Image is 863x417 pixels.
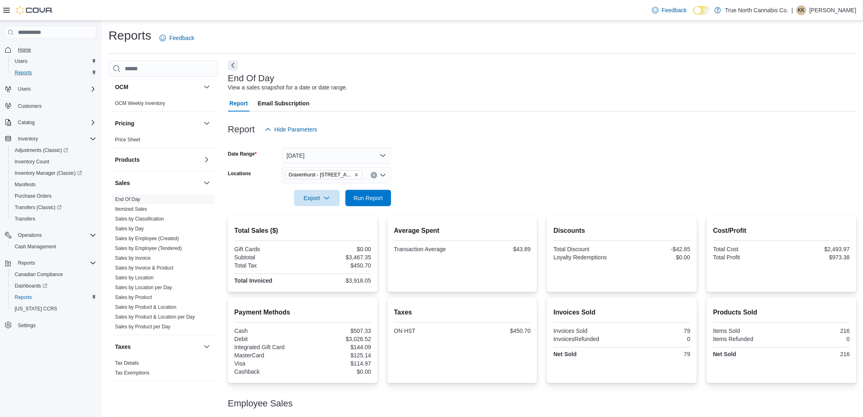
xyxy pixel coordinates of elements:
[11,168,96,178] span: Inventory Manager (Classic)
[115,294,152,300] a: Sales by Product
[304,277,371,284] div: $3,918.05
[228,125,255,134] h3: Report
[235,328,301,334] div: Cash
[108,98,218,111] div: OCM
[115,275,154,281] a: Sales by Location
[235,308,371,317] h2: Payment Methods
[15,294,32,301] span: Reports
[304,262,371,269] div: $450.70
[380,172,386,178] button: Open list of options
[783,328,850,334] div: 216
[15,320,96,330] span: Settings
[282,147,391,164] button: [DATE]
[11,281,51,291] a: Dashboards
[394,328,461,334] div: ON HST
[228,399,293,408] h3: Employee Sales
[8,280,100,292] a: Dashboards
[115,314,195,320] span: Sales by Product & Location per Day
[228,74,274,83] h3: End Of Day
[15,118,38,127] button: Catalog
[15,58,27,65] span: Users
[115,100,165,106] a: OCM Weekly Inventory
[15,258,38,268] button: Reports
[235,336,301,342] div: Debit
[115,304,177,310] a: Sales by Product & Location
[169,34,194,42] span: Feedback
[294,190,340,206] button: Export
[11,214,38,224] a: Transfers
[345,190,391,206] button: Run Report
[15,100,96,111] span: Customers
[11,214,96,224] span: Transfers
[115,136,140,143] span: Price Sheet
[15,230,96,240] span: Operations
[115,83,128,91] h3: OCM
[11,56,31,66] a: Users
[115,370,150,376] span: Tax Exemptions
[108,358,218,381] div: Taxes
[553,351,577,357] strong: Net Sold
[693,6,710,15] input: Dark Mode
[18,260,35,266] span: Reports
[18,136,38,142] span: Inventory
[713,328,780,334] div: Items Sold
[115,226,144,232] a: Sales by Day
[235,246,301,252] div: Gift Cards
[15,306,57,312] span: [US_STATE] CCRS
[115,324,170,330] a: Sales by Product per Day
[115,216,164,222] span: Sales by Classification
[115,265,173,271] a: Sales by Invoice & Product
[274,125,317,134] span: Hide Parameters
[289,171,352,179] span: Gravenhurst - [STREET_ADDRESS]
[394,226,531,236] h2: Average Spent
[11,168,85,178] a: Inventory Manager (Classic)
[15,258,96,268] span: Reports
[202,342,212,352] button: Taxes
[371,172,377,178] button: Clear input
[8,269,100,280] button: Canadian Compliance
[115,156,140,164] h3: Products
[624,328,690,334] div: 79
[304,344,371,350] div: $144.09
[115,196,140,203] span: End Of Day
[18,232,42,239] span: Operations
[285,170,363,179] span: Gravenhurst - 125 Muskoka Rd S
[115,83,200,91] button: OCM
[11,180,39,190] a: Manifests
[8,213,100,225] button: Transfers
[11,242,59,252] a: Cash Management
[11,157,53,167] a: Inventory Count
[235,226,371,236] h2: Total Sales ($)
[8,145,100,156] a: Adjustments (Classic)
[115,235,179,242] span: Sales by Employee (Created)
[11,304,60,314] a: [US_STATE] CCRS
[115,360,139,366] a: Tax Details
[2,117,100,128] button: Catalog
[5,40,96,352] nav: Complex example
[713,351,737,357] strong: Net Sold
[18,119,35,126] span: Catalog
[202,82,212,92] button: OCM
[235,262,301,269] div: Total Tax
[624,246,690,252] div: -$42.85
[394,246,461,252] div: Transaction Average
[299,190,335,206] span: Export
[8,67,100,78] button: Reports
[354,172,359,177] button: Remove Gravenhurst - 125 Muskoka Rd S from selection in this group
[115,245,182,251] a: Sales by Employee (Tendered)
[553,226,690,236] h2: Discounts
[11,145,96,155] span: Adjustments (Classic)
[798,5,805,15] span: KK
[2,44,100,56] button: Home
[258,95,310,111] span: Email Subscription
[713,254,780,261] div: Total Profit
[2,230,100,241] button: Operations
[624,336,690,342] div: 0
[2,83,100,95] button: Users
[115,119,134,127] h3: Pricing
[18,47,31,53] span: Home
[15,45,96,55] span: Home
